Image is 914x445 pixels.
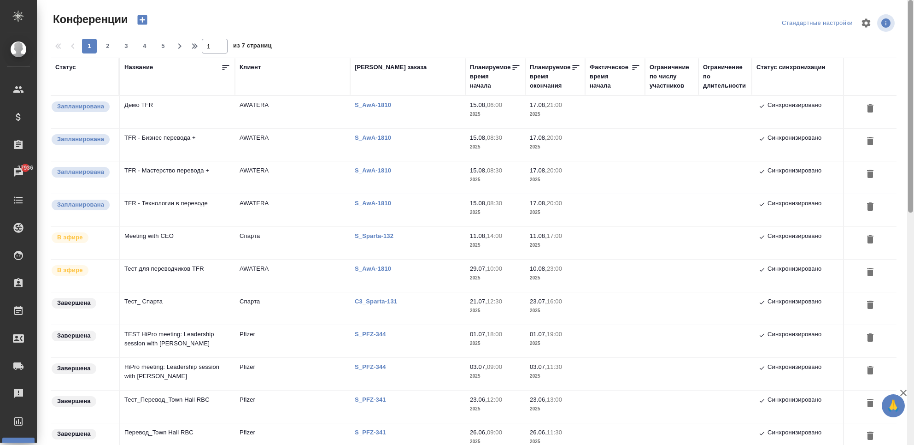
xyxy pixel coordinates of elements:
p: 23:00 [547,265,562,272]
p: 11:30 [547,363,562,370]
p: 08:30 [487,200,502,207]
td: Спарта [235,227,350,259]
a: S_Sparta-132 [355,232,400,239]
td: Meeting with CEO [120,227,235,259]
td: AWATERA [235,161,350,194]
p: Завершена [57,429,91,439]
p: 13:00 [547,396,562,403]
td: AWATERA [235,96,350,128]
span: Посмотреть информацию [877,14,896,32]
div: Планируемое время начала [470,63,511,90]
p: 19:00 [547,331,562,338]
p: 2025 [470,142,521,152]
td: Тест_Перевод_Town Hall RBC [120,391,235,423]
p: 2025 [530,306,580,315]
p: Синхронизировано [768,101,821,112]
p: 2025 [530,273,580,283]
p: Синхронизировано [768,264,821,275]
p: 21:00 [547,101,562,108]
p: 2025 [530,372,580,381]
div: Планируемое время окончания [530,63,571,90]
button: Удалить [862,199,878,216]
button: Удалить [862,101,878,118]
span: 2 [100,42,115,51]
a: S_AwA-1810 [355,265,398,272]
p: Синхронизировано [768,133,821,144]
a: S_AwA-1810 [355,167,398,174]
td: Pfizer [235,325,350,357]
p: 15.08, [470,200,487,207]
td: Pfizer [235,358,350,390]
p: 17.08, [530,200,547,207]
p: В эфире [57,233,83,242]
p: Синхронизировано [768,166,821,177]
button: Создать [131,12,153,28]
div: Фактическое время начала [590,63,631,90]
button: 🙏 [882,394,905,417]
p: Синхронизировано [768,330,821,341]
td: TFR - Бизнес перевода + [120,129,235,161]
a: S_PFZ-341 [355,429,393,436]
p: 16:00 [547,298,562,305]
td: TFR - Мастерство перевода + [120,161,235,194]
p: 2025 [530,110,580,119]
a: S_AwA-1810 [355,134,398,141]
p: Запланирована [57,135,104,144]
button: 3 [119,39,134,53]
p: 06:00 [487,101,502,108]
button: 5 [156,39,170,53]
td: AWATERA [235,260,350,292]
span: из 7 страниц [233,40,272,53]
p: 17.08, [530,167,547,174]
button: Удалить [862,395,878,412]
p: 21.07, [470,298,487,305]
p: 2025 [470,175,521,184]
div: Ограничение по числу участников [650,63,694,90]
p: 23.06, [530,396,547,403]
button: Удалить [862,428,878,445]
p: 2025 [530,142,580,152]
p: 03.07, [470,363,487,370]
p: 2025 [530,404,580,414]
button: Удалить [862,133,878,150]
a: S_AwA-1810 [355,101,398,108]
p: 18:00 [487,331,502,338]
td: TFR - Технологии в переводе [120,194,235,226]
p: Запланирована [57,200,104,209]
p: Завершена [57,331,91,340]
div: Статус [55,63,76,72]
p: Завершена [57,397,91,406]
a: S_AwA-1810 [355,200,398,207]
td: AWATERA [235,194,350,226]
p: 17:00 [547,232,562,239]
p: 2025 [470,306,521,315]
a: S_PFZ-341 [355,396,393,403]
p: 03.07, [530,363,547,370]
button: Удалить [862,264,878,281]
p: 11.08, [470,232,487,239]
p: 01.07, [470,331,487,338]
p: 17.08, [530,101,547,108]
p: 23.07, [530,298,547,305]
button: Удалить [862,166,878,183]
a: S_PFZ-344 [355,331,393,338]
p: Синхронизировано [768,395,821,406]
p: 10.08, [530,265,547,272]
span: 🙏 [885,396,901,415]
a: C3_Sparta-131 [355,298,404,305]
p: Синхронизировано [768,362,821,374]
p: 15.08, [470,101,487,108]
p: 12:00 [487,396,502,403]
p: 2025 [530,339,580,348]
div: Название [124,63,153,72]
p: В эфире [57,266,83,275]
